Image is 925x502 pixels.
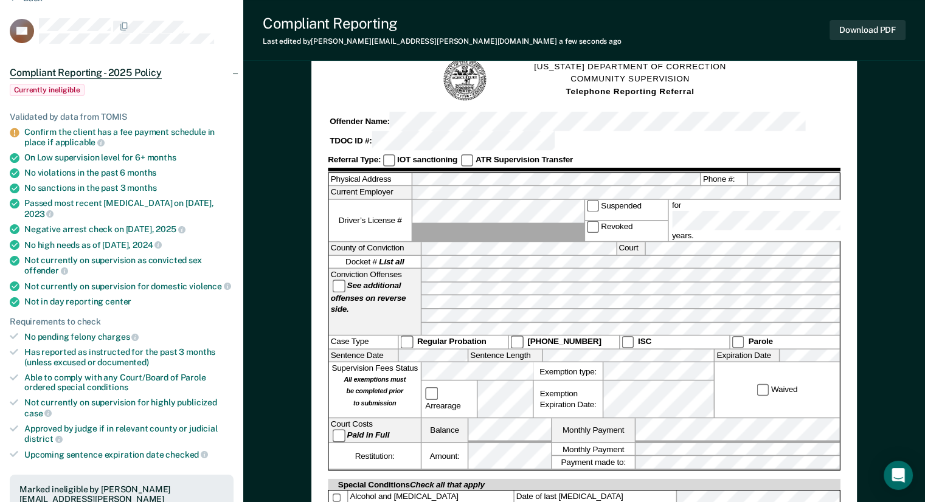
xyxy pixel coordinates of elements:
strong: ATR Supervision Transfer [476,155,573,164]
span: Currently ineligible [10,84,85,96]
strong: Telephone Reporting Referral [566,87,694,96]
input: ISC [622,336,634,348]
input: [PHONE_NUMBER] [511,336,523,348]
span: months [147,153,176,162]
div: Exemption Expiration Date: [534,381,603,418]
span: 2024 [133,240,162,250]
strong: [PHONE_NUMBER] [527,337,601,346]
strong: Paid in Full [347,430,390,439]
div: No sanctions in the past 3 [24,183,234,193]
strong: Referral Type: [328,155,381,164]
div: No high needs as of [DATE], [24,239,234,250]
div: No violations in the past 6 [24,168,234,178]
strong: IOT sanctioning [397,155,457,164]
span: months [127,168,156,177]
span: a few seconds ago [559,37,622,46]
label: Revoked [584,221,667,241]
label: County of Conviction [329,242,421,255]
input: Waived [757,384,769,396]
label: Court [617,242,644,255]
label: Suspended [584,200,667,220]
input: Parole [732,336,744,348]
span: center [105,297,131,306]
span: Docket # [345,256,404,267]
label: Phone #: [701,173,747,186]
strong: List all [379,257,404,266]
label: Current Employer [329,187,412,199]
strong: Regular Probation [417,337,487,346]
button: Download PDF [830,20,906,40]
strong: Parole [749,337,773,346]
span: charges [98,332,139,342]
span: district [24,434,63,444]
input: Arrearage [425,388,437,400]
strong: All exemptions must be completed prior to submission [344,376,406,408]
div: Court Costs [329,419,421,442]
div: Confirm the client has a fee payment schedule in place if applicable [24,127,234,148]
div: Open Intercom Messenger [884,461,913,490]
strong: TDOC ID #: [330,136,372,145]
input: IOT sanctioning [383,154,395,167]
label: Physical Address [329,173,412,186]
label: Expiration Date [715,349,779,362]
strong: Offender Name: [330,117,390,126]
input: Revoked [587,221,599,233]
input: Regular Probation [401,336,413,348]
div: Validated by data from TOMIS [10,112,234,122]
label: Balance [421,419,468,442]
span: offender [24,266,68,275]
input: Paid in Full [333,430,345,442]
div: Not in day reporting [24,297,234,307]
div: Supervision Fees Status [329,363,421,418]
label: Driver’s License # [329,200,412,241]
label: Sentence Date [329,349,398,362]
div: Last edited by [PERSON_NAME][EMAIL_ADDRESS][PERSON_NAME][DOMAIN_NAME] [263,37,622,46]
label: Exemption type: [534,363,603,380]
input: ATR Supervision Transfer [461,154,473,167]
label: Payment made to: [552,456,635,469]
div: Not currently on supervision for highly publicized [24,397,234,418]
span: conditions [87,382,128,392]
label: Sentence Length [468,349,542,362]
div: Restitution: [329,443,421,469]
label: for years. [670,200,856,241]
span: Check all that apply [410,480,485,489]
div: Approved by judge if in relevant county or judicial [24,424,234,444]
label: Monthly Payment [552,443,635,456]
div: Passed most recent [MEDICAL_DATA] on [DATE], [24,198,234,219]
div: Compliant Reporting [263,15,622,32]
div: Has reported as instructed for the past 3 months (unless excused or [24,347,234,368]
input: Suspended [587,200,599,212]
span: months [127,183,156,193]
div: Case Type [329,336,398,348]
span: case [24,408,52,418]
span: checked [165,450,208,459]
label: Waived [755,384,799,396]
label: Monthly Payment [552,419,635,442]
div: No pending felony [24,331,234,342]
strong: See additional offenses on reverse side. [331,281,406,313]
span: 2025 [156,224,185,234]
h1: [US_STATE] DEPARTMENT OF CORRECTION COMMUNITY SUPERVISION [534,61,726,98]
label: Amount: [421,443,468,469]
span: 2023 [24,209,54,219]
label: Arrearage [423,388,475,411]
div: Upcoming sentence expiration date [24,449,234,460]
span: violence [189,281,231,291]
div: On Low supervision level for 6+ [24,153,234,163]
div: Special Conditions [336,479,487,490]
div: Not currently on supervision as convicted sex [24,255,234,276]
div: Negative arrest check on [DATE], [24,224,234,235]
span: documented) [97,357,148,367]
strong: ISC [638,337,651,346]
div: Not currently on supervision for domestic [24,281,234,292]
input: for years. [672,211,854,230]
div: Conviction Offenses [329,269,421,335]
div: Requirements to check [10,317,234,327]
span: Compliant Reporting - 2025 Policy [10,67,162,79]
input: See additional offenses on reverse side. [333,280,345,292]
img: TN Seal [442,57,488,103]
div: Able to comply with any Court/Board of Parole ordered special [24,373,234,393]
